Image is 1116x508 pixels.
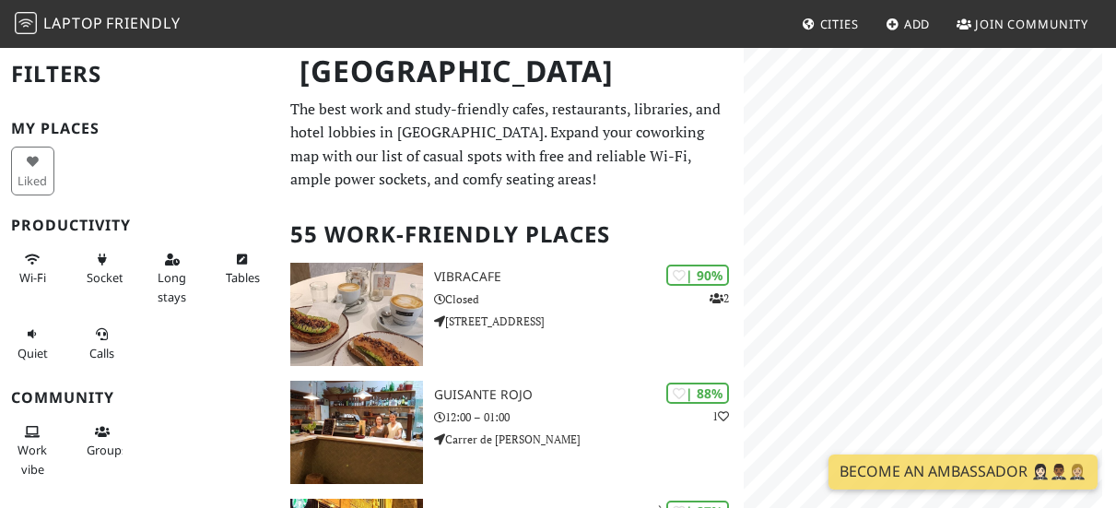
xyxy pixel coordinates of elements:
[794,7,866,41] a: Cities
[11,417,54,484] button: Work vibe
[434,313,744,330] p: [STREET_ADDRESS]
[11,389,268,407] h3: Community
[285,46,741,97] h1: [GEOGRAPHIC_DATA]
[15,8,181,41] a: LaptopFriendly LaptopFriendly
[975,16,1088,32] span: Join Community
[43,13,103,33] span: Laptop
[81,244,124,293] button: Sockets
[220,244,264,293] button: Tables
[434,431,744,448] p: Carrer de [PERSON_NAME]
[279,381,745,484] a: Guisante Rojo | 88% 1 Guisante Rojo 12:00 – 01:00 Carrer de [PERSON_NAME]
[11,319,54,368] button: Quiet
[290,381,423,484] img: Guisante Rojo
[279,263,745,366] a: Vibracafe | 90% 2 Vibracafe Closed [STREET_ADDRESS]
[949,7,1096,41] a: Join Community
[106,13,180,33] span: Friendly
[434,387,744,403] h3: Guisante Rojo
[666,383,729,404] div: | 88%
[290,98,734,192] p: The best work and study-friendly cafes, restaurants, libraries, and hotel lobbies in [GEOGRAPHIC_...
[158,269,186,304] span: Long stays
[434,269,744,285] h3: Vibracafe
[434,408,744,426] p: 12:00 – 01:00
[290,207,734,263] h2: 55 Work-Friendly Places
[81,417,124,466] button: Groups
[15,12,37,34] img: LaptopFriendly
[89,345,114,361] span: Video/audio calls
[18,345,48,361] span: Quiet
[150,244,194,312] button: Long stays
[290,263,423,366] img: Vibracafe
[878,7,938,41] a: Add
[87,442,127,458] span: Group tables
[11,244,54,293] button: Wi-Fi
[820,16,859,32] span: Cities
[226,269,260,286] span: Work-friendly tables
[11,120,268,137] h3: My Places
[81,319,124,368] button: Calls
[904,16,931,32] span: Add
[828,455,1098,490] a: Become an Ambassador 🤵🏻‍♀️🤵🏾‍♂️🤵🏼‍♀️
[666,265,729,286] div: | 90%
[19,269,46,286] span: Stable Wi-Fi
[18,442,47,477] span: People working
[712,408,729,425] p: 1
[710,289,729,307] p: 2
[11,46,268,102] h2: Filters
[11,217,268,234] h3: Productivity
[87,269,129,286] span: Power sockets
[434,290,744,308] p: Closed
